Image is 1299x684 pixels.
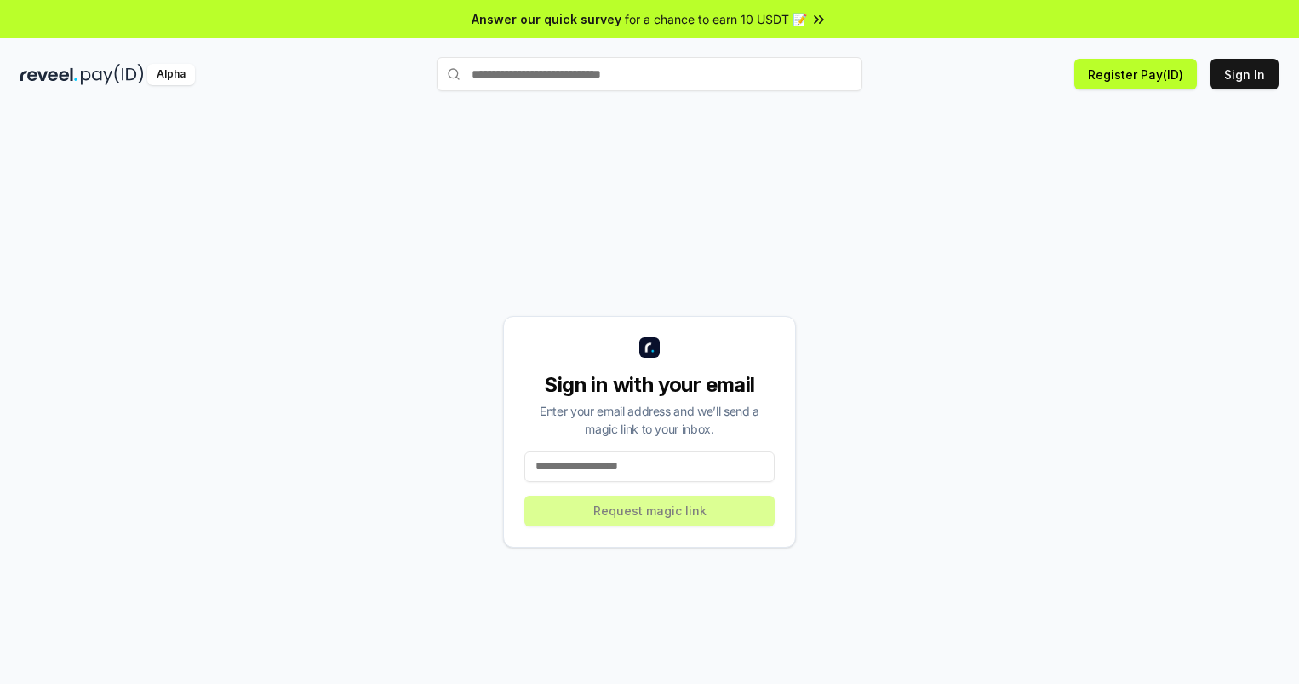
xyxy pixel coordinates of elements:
img: logo_small [639,337,660,358]
button: Register Pay(ID) [1074,59,1197,89]
span: for a chance to earn 10 USDT 📝 [625,10,807,28]
button: Sign In [1210,59,1279,89]
div: Sign in with your email [524,371,775,399]
img: reveel_dark [20,64,77,85]
span: Answer our quick survey [472,10,621,28]
div: Enter your email address and we’ll send a magic link to your inbox. [524,402,775,438]
img: pay_id [81,64,144,85]
div: Alpha [147,64,195,85]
